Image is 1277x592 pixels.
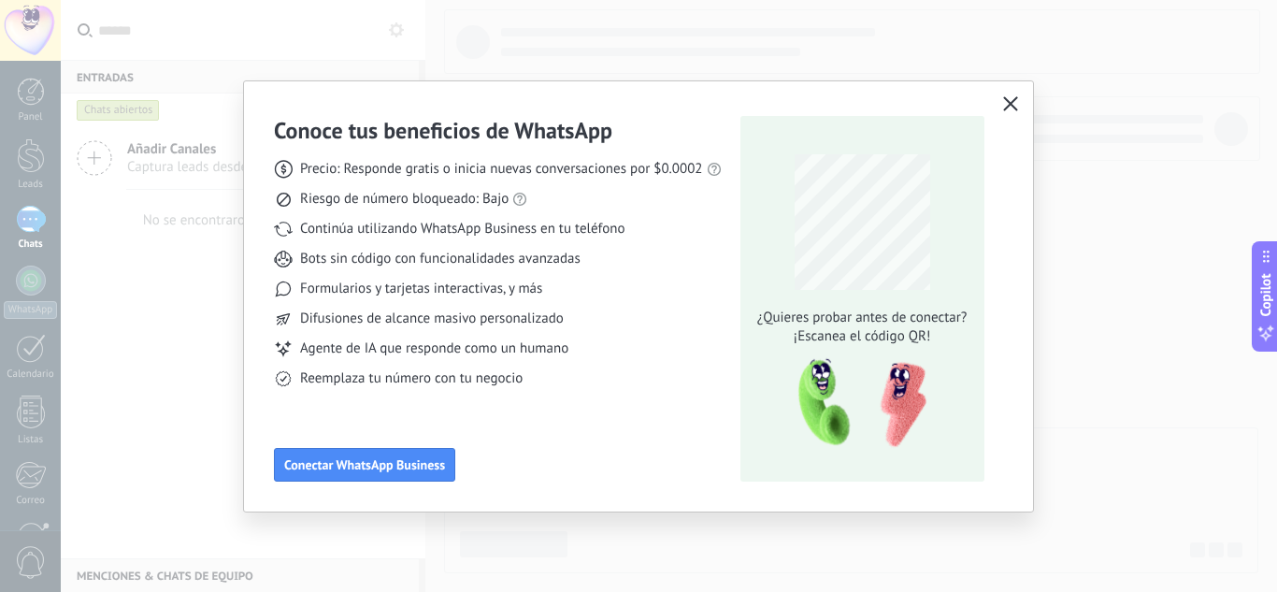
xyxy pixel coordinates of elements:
[300,339,568,358] span: Agente de IA que responde como un humano
[284,458,445,471] span: Conectar WhatsApp Business
[300,280,542,298] span: Formularios y tarjetas interactivas, y más
[300,310,564,328] span: Difusiones de alcance masivo personalizado
[300,220,624,238] span: Continúa utilizando WhatsApp Business en tu teléfono
[300,250,581,268] span: Bots sin código con funcionalidades avanzadas
[274,116,612,145] h3: Conoce tus beneficios de WhatsApp
[300,369,523,388] span: Reemplaza tu número con tu negocio
[1256,273,1275,316] span: Copilot
[300,190,509,209] span: Riesgo de número bloqueado: Bajo
[752,309,972,327] span: ¿Quieres probar antes de conectar?
[782,354,930,454] img: qr-pic-1x.png
[300,160,703,179] span: Precio: Responde gratis o inicia nuevas conversaciones por $0.0002
[752,327,972,346] span: ¡Escanea el código QR!
[274,448,455,482] button: Conectar WhatsApp Business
